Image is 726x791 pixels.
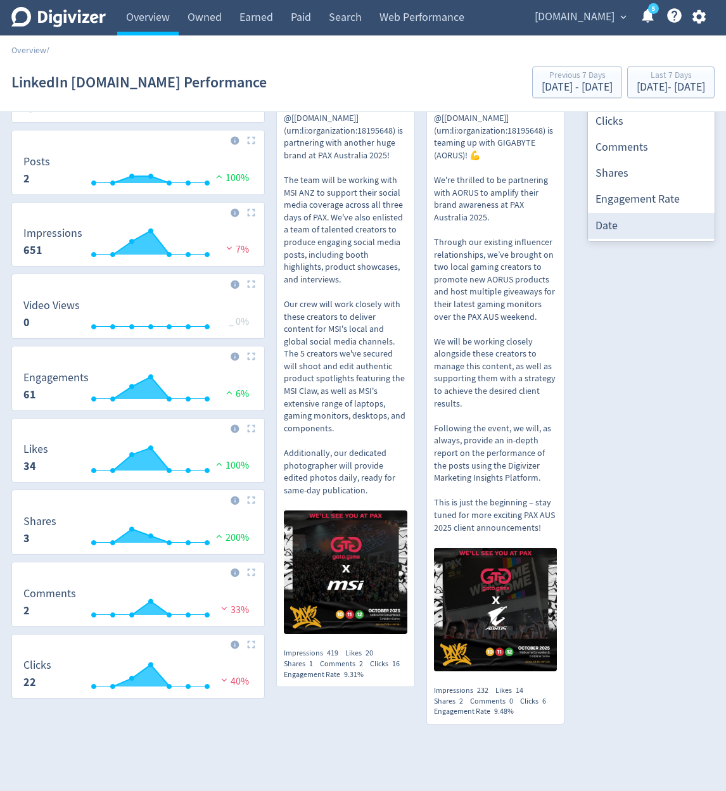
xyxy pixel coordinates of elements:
[223,243,236,253] img: negative-performance.svg
[229,315,249,328] span: _ 0%
[494,706,514,716] span: 9.48%
[213,172,226,181] img: positive-performance.svg
[532,66,622,98] button: Previous 7 Days[DATE] - [DATE]
[309,659,313,669] span: 1
[366,648,373,658] span: 20
[11,62,267,103] h1: LinkedIn [DOMAIN_NAME] Performance
[284,510,407,634] img: https://media.cf.digivizer.com/images/linkedin-1123292-urn:li:share:7377140062607609856-252fec076...
[17,443,259,477] svg: Likes 34
[247,424,255,433] img: Placeholder
[345,648,380,659] div: Likes
[17,372,259,405] svg: Engagements 61
[223,243,249,256] span: 7%
[434,696,470,707] div: Shares
[218,604,231,613] img: negative-performance.svg
[223,388,236,397] img: positive-performance.svg
[23,155,50,169] dt: Posts
[392,659,400,669] span: 16
[213,172,249,184] span: 100%
[459,696,463,706] span: 2
[434,548,557,671] img: https://media.cf.digivizer.com/images/linkedin-1123292-urn:li:share:7376861841970569216-d63502739...
[23,243,42,258] strong: 651
[23,226,82,241] dt: Impressions
[23,531,30,546] strong: 3
[542,71,613,82] div: Previous 7 Days
[247,496,255,504] img: Placeholder
[23,514,56,529] dt: Shares
[652,4,655,13] text: 5
[588,108,715,134] div: Clicks
[23,674,36,690] strong: 22
[17,588,259,621] svg: Comments 2
[637,71,705,82] div: Last 7 Days
[284,669,371,680] div: Engagement Rate
[277,58,414,638] a: [DOMAIN_NAME]10:40 AM [DATE] AEST@[[DOMAIN_NAME]](urn:li:organization:18195648) is partnering wit...
[23,586,76,601] dt: Comments
[23,370,89,385] dt: Engagements
[648,3,659,14] a: 5
[247,208,255,217] img: Placeholder
[247,136,255,144] img: Placeholder
[218,675,231,685] img: negative-performance.svg
[588,160,715,186] div: Shares
[23,459,36,474] strong: 34
[17,156,259,189] svg: Posts 2
[247,352,255,360] img: Placeholder
[344,669,364,680] span: 9.31%
[17,516,259,549] svg: Shares 3
[627,66,715,98] button: Last 7 Days[DATE]- [DATE]
[23,315,30,330] strong: 0
[520,696,553,707] div: Clicks
[542,696,546,706] span: 6
[218,675,249,688] span: 40%
[434,706,521,717] div: Engagement Rate
[495,685,530,696] div: Likes
[223,388,249,400] span: 6%
[327,648,338,658] span: 419
[17,300,259,333] svg: Video Views 0
[284,648,345,659] div: Impressions
[427,58,564,675] a: [DOMAIN_NAME]4:15 PM [DATE] AEST@[[DOMAIN_NAME]](urn:li:organization:18195648) is teaming up with...
[588,134,715,160] div: Comments
[542,82,613,93] div: [DATE] - [DATE]
[23,387,36,402] strong: 61
[588,186,715,212] div: Engagement Rate
[516,685,523,695] span: 14
[434,685,495,696] div: Impressions
[535,7,615,27] span: [DOMAIN_NAME]
[477,685,488,695] span: 232
[470,696,520,707] div: Comments
[434,112,557,534] p: @[[DOMAIN_NAME]](urn:li:organization:18195648) is teaming up with GIGABYTE (AORUS)! 💪 We're thril...
[23,442,48,457] dt: Likes
[247,568,255,576] img: Placeholder
[213,531,249,544] span: 200%
[284,659,320,669] div: Shares
[588,213,715,239] div: Date
[370,659,407,669] div: Clicks
[23,603,30,618] strong: 2
[509,696,513,706] span: 0
[247,280,255,288] img: Placeholder
[213,459,226,469] img: positive-performance.svg
[530,7,630,27] button: [DOMAIN_NAME]
[359,659,363,669] span: 2
[213,531,226,541] img: positive-performance.svg
[17,227,259,261] svg: Impressions 651
[618,11,629,23] span: expand_more
[247,640,255,649] img: Placeholder
[23,658,51,673] dt: Clicks
[637,82,705,93] div: [DATE] - [DATE]
[284,112,407,497] p: @[[DOMAIN_NAME]](urn:li:organization:18195648) is partnering with another huge brand at PAX Austr...
[23,298,80,313] dt: Video Views
[46,44,49,56] span: /
[11,44,46,56] a: Overview
[213,459,249,472] span: 100%
[17,659,259,693] svg: Clicks 22
[218,604,249,616] span: 33%
[23,171,30,186] strong: 2
[320,659,370,669] div: Comments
